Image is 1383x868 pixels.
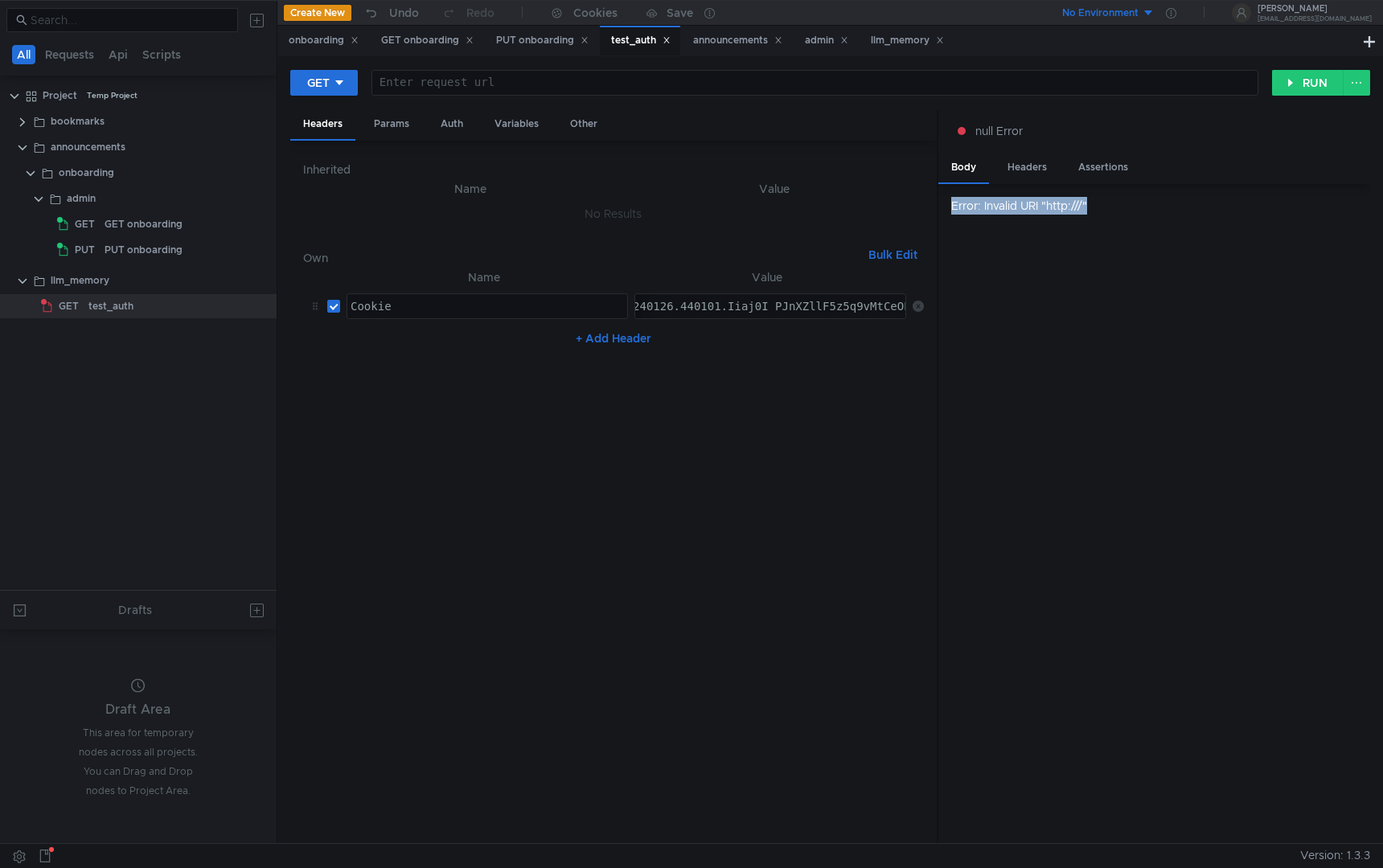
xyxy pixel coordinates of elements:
[105,238,183,262] div: PUT onboarding
[51,135,125,159] div: announcements
[1300,844,1370,867] span: Version: 1.3.3
[862,245,924,264] button: Bulk Edit
[1258,16,1372,22] div: [EMAIL_ADDRESS][DOMAIN_NAME]
[569,329,658,348] button: + Add Header
[428,109,476,139] div: Auth
[137,45,186,64] button: Scripts
[496,32,589,49] div: PUT onboarding
[611,32,671,49] div: test_auth
[31,11,228,29] input: Search...
[351,1,430,25] button: Undo
[626,179,924,199] th: Value
[303,248,862,268] h6: Own
[87,84,137,108] div: Temp Project
[104,45,133,64] button: Api
[105,212,183,236] div: GET onboarding
[1065,153,1141,182] div: Assertions
[938,153,989,184] div: Body
[67,186,96,211] div: admin
[12,45,35,64] button: All
[40,45,99,64] button: Requests
[667,7,693,18] div: Save
[361,109,422,139] div: Params
[59,161,114,185] div: onboarding
[307,74,330,92] div: GET
[43,84,77,108] div: Project
[628,268,906,287] th: Value
[75,212,95,236] span: GET
[975,122,1023,140] span: null Error
[290,109,355,141] div: Headers
[88,294,133,318] div: test_auth
[1062,6,1139,21] div: No Environment
[389,3,419,23] div: Undo
[75,238,95,262] span: PUT
[805,32,848,49] div: admin
[381,32,474,49] div: GET onboarding
[466,3,495,23] div: Redo
[59,294,79,318] span: GET
[871,32,944,49] div: llm_memory
[482,109,552,139] div: Variables
[303,160,924,179] h6: Inherited
[316,179,626,199] th: Name
[290,70,358,96] button: GET
[573,3,618,23] div: Cookies
[951,197,1370,215] div: Error: Invalid URI "http:///"
[51,268,109,293] div: llm_memory
[289,32,359,49] div: onboarding
[557,109,610,139] div: Other
[1272,70,1344,96] button: RUN
[1258,5,1372,13] div: [PERSON_NAME]
[995,153,1060,182] div: Headers
[585,207,642,221] nz-embed-empty: No Results
[284,5,351,21] button: Create New
[51,109,105,133] div: bookmarks
[430,1,506,25] button: Redo
[693,32,782,49] div: announcements
[118,600,152,620] div: Drafts
[340,268,628,287] th: Name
